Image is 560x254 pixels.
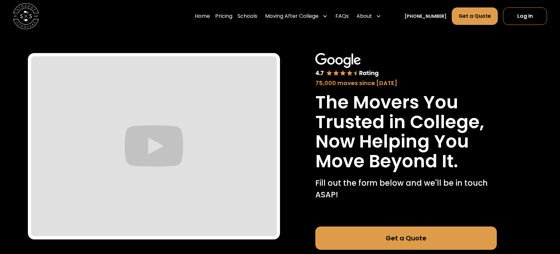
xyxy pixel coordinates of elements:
[315,177,497,201] p: Fill out the form below and we'll be in touch ASAP!
[356,12,372,20] div: About
[238,7,257,25] a: Schools
[335,7,349,25] a: FAQs
[31,56,277,236] iframe: Graduate Shipping
[404,13,447,20] a: [PHONE_NUMBER]
[354,7,384,25] div: About
[262,7,330,25] div: Moving After College
[503,7,547,25] a: Log In
[195,7,210,25] a: Home
[315,53,379,77] img: Google 4.7 star rating
[315,93,497,171] h1: The Movers You Trusted in College, Now Helping You Move Beyond It.
[315,79,497,87] div: 75,000 moves since [DATE]
[13,3,39,29] img: Storage Scholars main logo
[215,7,232,25] a: Pricing
[315,226,497,250] a: Get a Quote
[452,7,498,25] a: Get a Quote
[265,12,319,20] div: Moving After College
